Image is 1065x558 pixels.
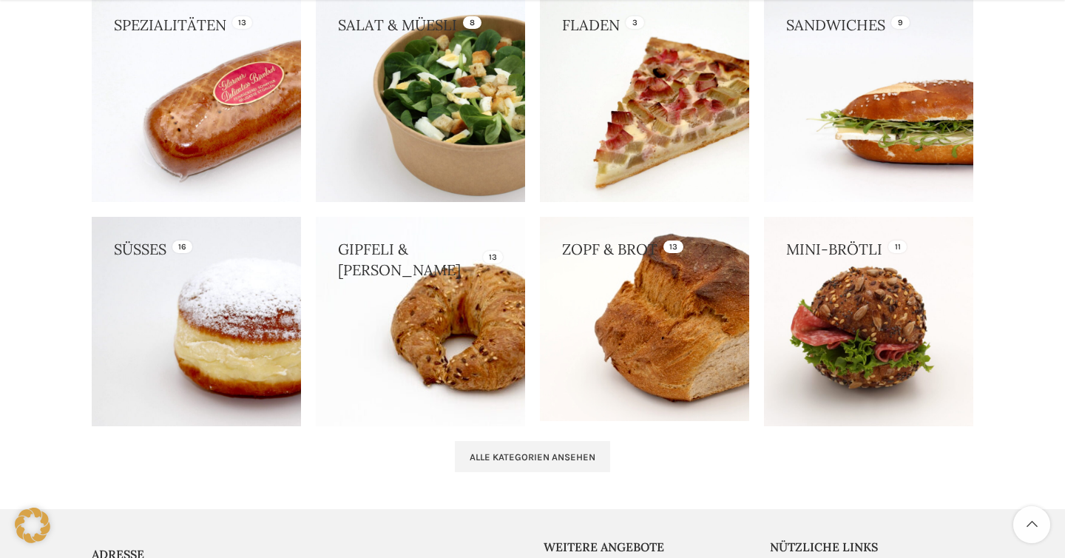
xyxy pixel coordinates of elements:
a: Scroll to top button [1013,506,1050,543]
span: Alle Kategorien ansehen [470,451,595,463]
h5: Weitere Angebote [544,539,748,555]
h5: Nützliche Links [770,539,974,555]
a: Alle Kategorien ansehen [455,441,610,472]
